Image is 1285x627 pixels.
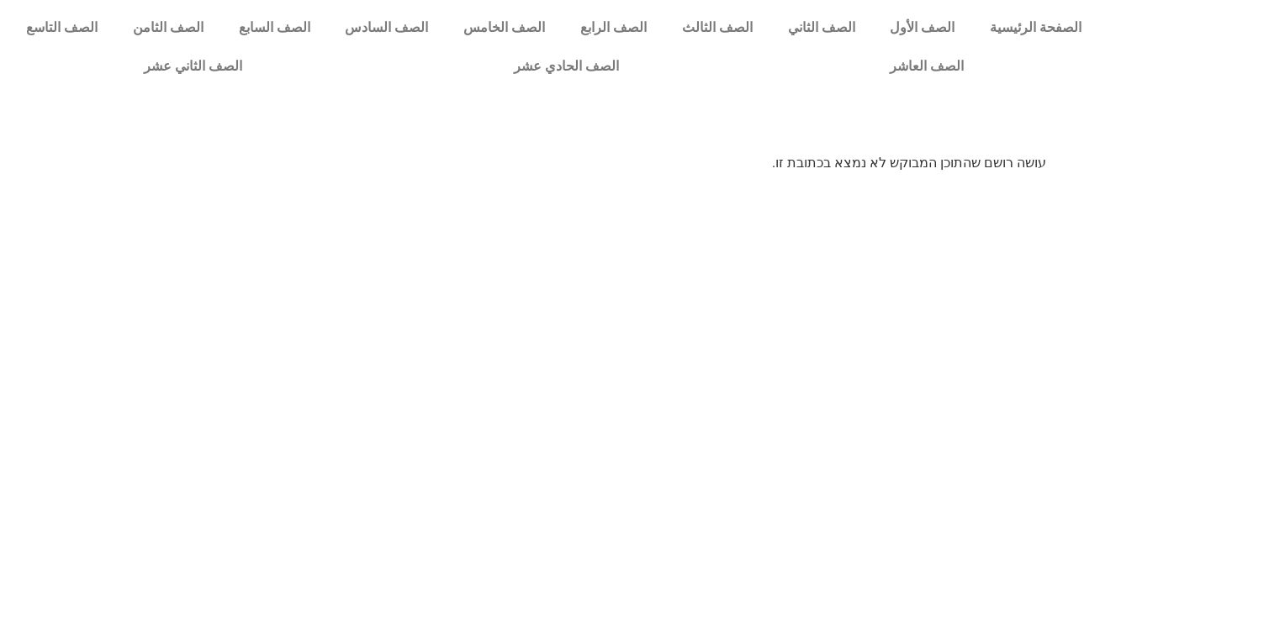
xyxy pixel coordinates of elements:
[239,153,1046,173] p: עושה רושם שהתוכן המבוקש לא נמצא בכתובת זו.
[873,8,973,47] a: الصف الأول
[754,47,1099,86] a: الصف العاشر
[327,8,446,47] a: الصف السادس
[563,8,664,47] a: الصف الرابع
[770,8,873,47] a: الصف الثاني
[8,47,378,86] a: الصف الثاني عشر
[446,8,563,47] a: الصف الخامس
[115,8,221,47] a: الصف الثامن
[8,8,115,47] a: الصف التاسع
[378,47,754,86] a: الصف الحادي عشر
[664,8,770,47] a: الصف الثالث
[221,8,328,47] a: الصف السابع
[972,8,1099,47] a: الصفحة الرئيسية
